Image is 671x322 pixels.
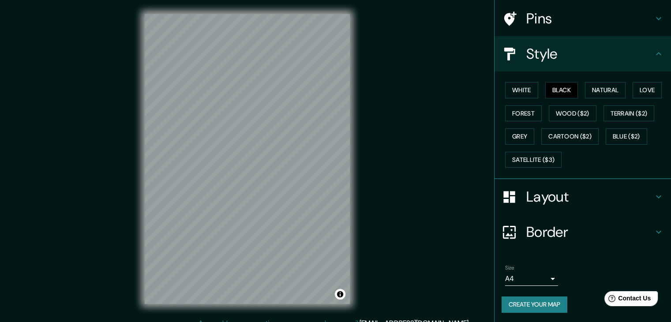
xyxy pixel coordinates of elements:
[526,10,653,27] h4: Pins
[526,188,653,206] h4: Layout
[505,105,542,122] button: Forest
[585,82,626,98] button: Natural
[145,14,350,304] canvas: Map
[549,105,596,122] button: Wood ($2)
[526,223,653,241] h4: Border
[505,128,534,145] button: Grey
[541,128,599,145] button: Cartoon ($2)
[545,82,578,98] button: Black
[495,1,671,36] div: Pins
[505,152,562,168] button: Satellite ($3)
[604,105,655,122] button: Terrain ($2)
[526,45,653,63] h4: Style
[505,264,514,272] label: Size
[335,289,345,300] button: Toggle attribution
[592,288,661,312] iframe: Help widget launcher
[505,82,538,98] button: White
[495,36,671,71] div: Style
[505,272,558,286] div: A4
[502,296,567,313] button: Create your map
[495,179,671,214] div: Layout
[495,214,671,250] div: Border
[606,128,647,145] button: Blue ($2)
[633,82,662,98] button: Love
